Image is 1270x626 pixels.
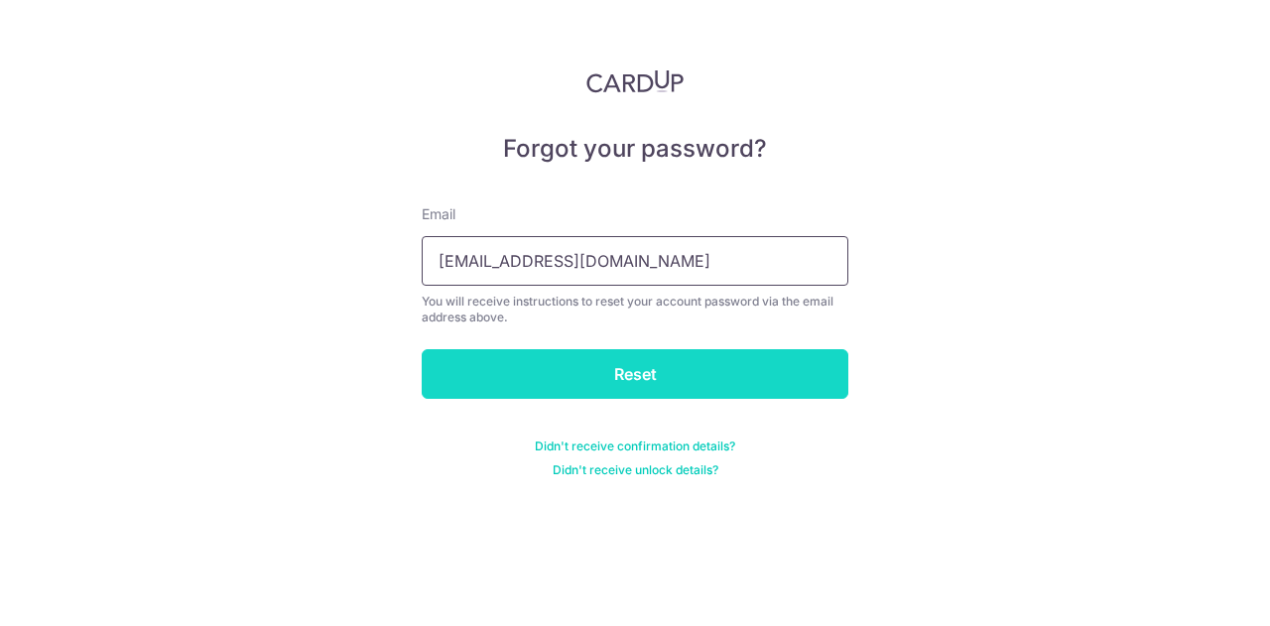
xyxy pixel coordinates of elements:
[586,69,684,93] img: CardUp Logo
[422,204,455,224] label: Email
[535,438,735,454] a: Didn't receive confirmation details?
[553,462,718,478] a: Didn't receive unlock details?
[422,294,848,325] div: You will receive instructions to reset your account password via the email address above.
[422,133,848,165] h5: Forgot your password?
[422,236,848,286] input: Enter your Email
[422,349,848,399] input: Reset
